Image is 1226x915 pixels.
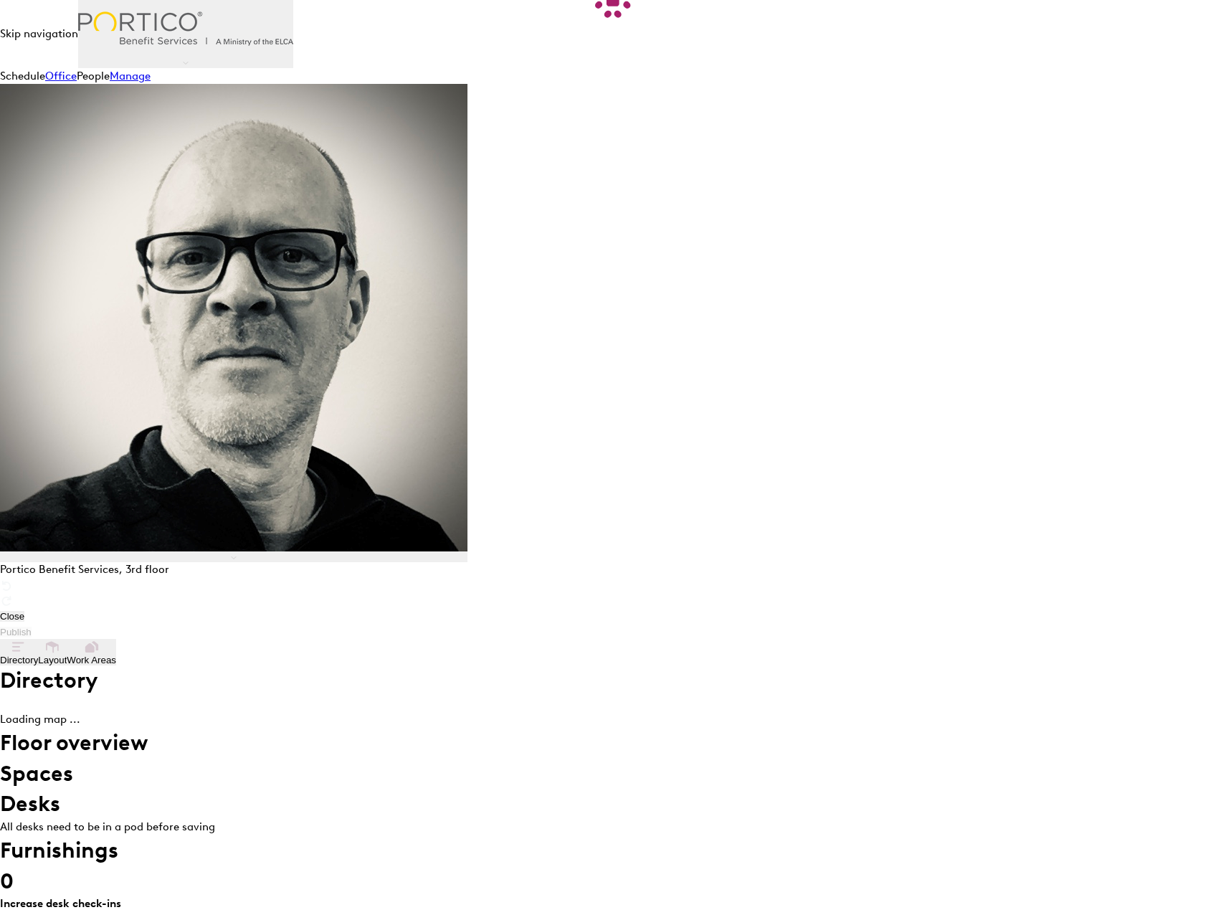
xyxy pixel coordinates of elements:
[38,655,67,665] span: Layout
[67,655,116,665] span: Work Areas
[67,639,116,665] button: Work Areas
[77,70,110,82] a: People
[38,639,67,665] button: Layout
[45,70,77,82] a: Office
[110,70,151,82] a: Manage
